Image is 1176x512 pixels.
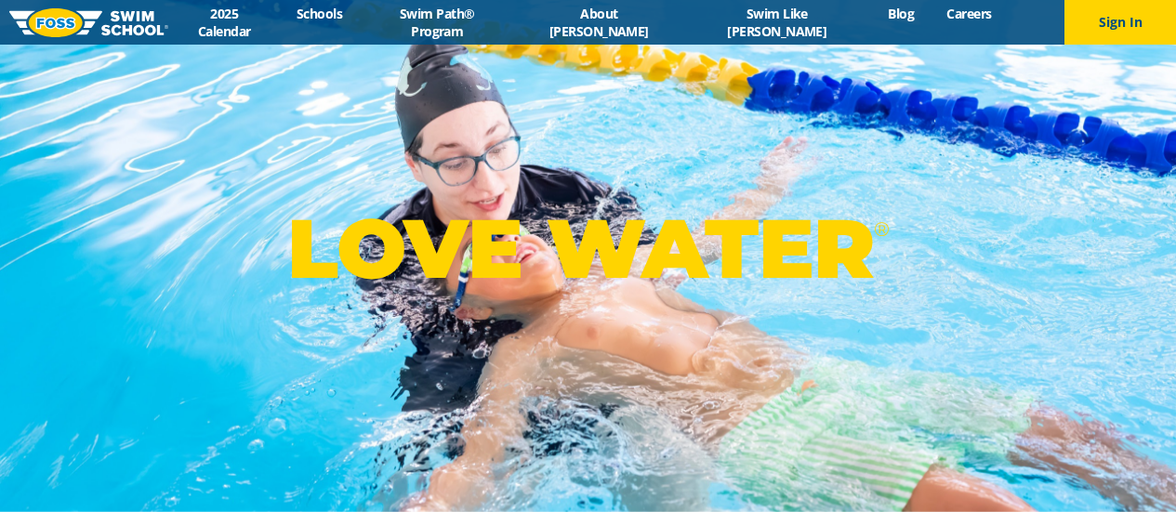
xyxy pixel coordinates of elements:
[287,199,889,298] p: LOVE WATER
[9,8,168,37] img: FOSS Swim School Logo
[682,5,872,40] a: Swim Like [PERSON_NAME]
[872,5,931,22] a: Blog
[168,5,281,40] a: 2025 Calendar
[359,5,516,40] a: Swim Path® Program
[281,5,359,22] a: Schools
[874,217,889,241] sup: ®
[516,5,682,40] a: About [PERSON_NAME]
[931,5,1008,22] a: Careers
